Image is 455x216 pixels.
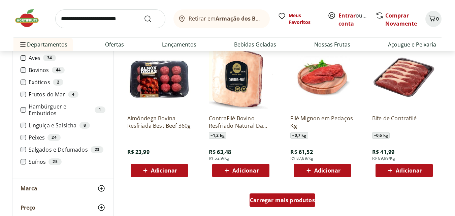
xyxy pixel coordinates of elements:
[29,91,105,98] label: Frutos do Mar
[388,40,436,49] a: Açougue e Peixaria
[29,134,105,141] label: Peixes
[232,168,259,173] span: Adicionar
[338,11,368,28] span: ou
[212,164,269,177] button: Adicionar
[372,115,436,129] a: Bife de Contrafilé
[21,204,35,211] span: Preço
[53,79,63,86] div: 2
[29,55,105,61] label: Aves
[19,36,27,53] button: Menu
[91,146,103,153] div: 23
[250,197,315,203] span: Carregar mais produtos
[290,45,354,109] img: Filé Mignon em Pedaços Kg
[278,12,320,26] a: Meus Favoritos
[52,67,65,73] div: 44
[372,156,395,161] span: R$ 69,99/Kg
[289,12,320,26] span: Meus Favoritos
[250,193,315,210] a: Carregar mais produtos
[290,132,308,139] span: ~ 0,7 kg
[314,40,350,49] a: Nossas Frutas
[385,12,417,27] a: Comprar Novamente
[209,45,273,109] img: ContraFilé Bovino Resfriado Natural Da Terra
[189,16,263,22] span: Retirar em
[19,36,67,53] span: Departamentos
[234,40,276,49] a: Bebidas Geladas
[131,164,188,177] button: Adicionar
[29,103,105,117] label: Hambúrguer e Embutidos
[105,40,124,49] a: Ofertas
[29,67,105,73] label: Bovinos
[151,168,177,173] span: Adicionar
[372,45,436,109] img: Bife de Contrafilé
[12,55,113,179] div: Categoria
[338,12,356,19] a: Entrar
[209,132,226,139] span: ~ 1,2 kg
[209,156,229,161] span: R$ 52,9/Kg
[425,11,442,27] button: Carrinho
[21,185,37,192] span: Marca
[290,148,313,156] span: R$ 61,52
[127,45,191,109] img: Almôndega Bovina Resfriada Best Beef 360g
[144,15,160,23] button: Submit Search
[95,106,105,113] div: 1
[43,55,56,61] div: 34
[209,115,273,129] a: ContraFilé Bovino Resfriado Natural Da Terra
[47,134,60,141] div: 24
[314,168,340,173] span: Adicionar
[372,148,394,156] span: R$ 41,99
[29,158,105,165] label: Suínos
[29,146,105,153] label: Salgados e Defumados
[55,9,165,28] input: search
[338,12,376,27] a: Criar conta
[290,115,354,129] a: Filé Mignon em Pedaços Kg
[162,40,196,49] a: Lançamentos
[48,158,61,165] div: 25
[376,164,433,177] button: Adicionar
[294,164,351,177] button: Adicionar
[436,16,439,22] span: 0
[79,122,90,129] div: 8
[12,179,113,198] button: Marca
[173,9,270,28] button: Retirar emArmação dos Búzios/RJ
[68,91,78,98] div: 4
[290,156,313,161] span: R$ 87,89/Kg
[209,148,231,156] span: R$ 63,48
[29,122,105,129] label: Linguiça e Salsicha
[127,115,191,129] a: Almôndega Bovina Resfriada Best Beef 360g
[13,8,47,28] img: Hortifruti
[29,79,105,86] label: Exóticos
[216,15,278,22] b: Armação dos Búzios/RJ
[396,168,422,173] span: Adicionar
[372,132,390,139] span: ~ 0,6 kg
[127,148,150,156] span: R$ 23,99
